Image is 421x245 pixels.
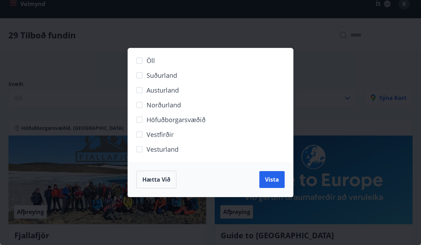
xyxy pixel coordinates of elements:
span: Hætta við [142,176,170,183]
span: Vista [265,176,279,183]
span: Öll [147,56,155,65]
button: Vista [259,171,285,188]
span: Höfuðborgarsvæðið [147,115,206,124]
span: Austurland [147,86,179,95]
span: Suðurland [147,71,177,80]
span: Norðurland [147,100,181,109]
button: Hætta við [136,171,176,188]
span: Vestfirðir [147,130,174,139]
span: Vesturland [147,145,179,154]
